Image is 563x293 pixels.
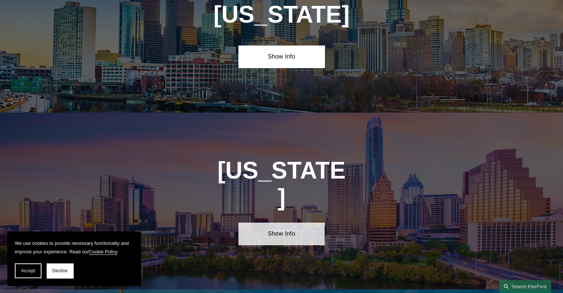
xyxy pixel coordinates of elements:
[174,1,389,28] h1: [US_STATE]
[238,46,325,68] a: Show Info
[15,263,41,278] button: Accept
[7,232,141,286] section: Cookie banner
[21,268,35,273] span: Accept
[238,223,325,245] a: Show Info
[499,280,551,293] a: Search this site
[52,268,68,273] span: Decline
[15,239,133,256] p: We use cookies to provide necessary functionality and improve your experience. Read our .
[47,263,73,278] button: Decline
[89,249,117,254] a: Cookie Policy
[217,157,346,211] h1: [US_STATE]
